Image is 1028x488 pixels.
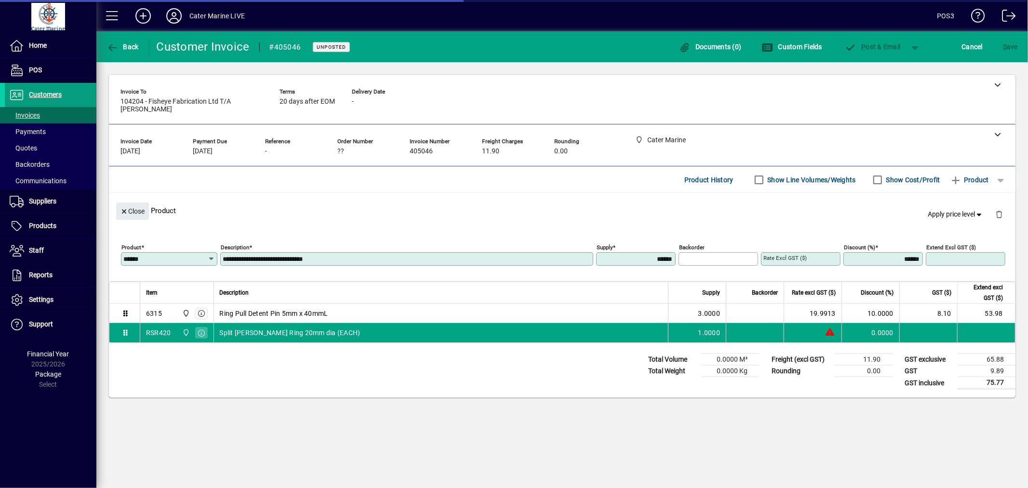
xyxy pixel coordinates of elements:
label: Show Cost/Profit [884,175,940,185]
span: [DATE] [120,148,140,155]
button: Product [945,171,994,189]
td: Rounding [767,366,834,377]
td: GST inclusive [900,377,958,389]
div: POS3 [937,8,954,24]
a: Reports [5,263,96,287]
td: 0.00 [834,366,892,377]
button: Custom Fields [759,38,825,55]
app-page-header-button: Close [114,206,151,215]
app-page-header-button: Back [96,38,149,55]
span: Item [146,287,158,298]
a: Invoices [5,107,96,123]
label: Show Line Volumes/Weights [766,175,856,185]
button: Save [1001,38,1020,55]
button: Documents (0) [677,38,744,55]
td: 0.0000 Kg [701,366,759,377]
span: Documents (0) [679,43,742,51]
span: Customers [29,91,62,98]
a: Home [5,34,96,58]
mat-label: Discount (%) [844,244,875,251]
span: Discount (%) [861,287,894,298]
span: Description [220,287,249,298]
span: Product [950,172,989,188]
span: GST ($) [932,287,951,298]
app-page-header-button: Delete [988,210,1011,218]
td: GST exclusive [900,354,958,366]
td: Total Volume [643,354,701,366]
div: Product [109,193,1015,228]
span: Cater Marine [180,308,191,319]
mat-label: Rate excl GST ($) [763,255,807,261]
span: Products [29,222,56,230]
span: 405046 [410,148,433,155]
div: 19.9913 [790,309,836,318]
button: Close [116,203,149,220]
span: 11.90 [482,148,499,155]
a: POS [5,58,96,82]
button: Profile [159,7,189,25]
span: Back [107,43,139,51]
span: Cancel [962,39,983,54]
span: - [265,148,267,155]
span: Cater Marine [180,327,191,338]
a: Knowledge Base [964,2,985,33]
a: Products [5,214,96,238]
span: Custom Fields [761,43,822,51]
span: Settings [29,296,53,303]
span: S [1003,43,1007,51]
span: Extend excl GST ($) [963,282,1003,303]
mat-label: Backorder [679,244,705,251]
span: Payments [10,128,46,136]
span: 104204 - Fisheye Fabrication Ltd T/A [PERSON_NAME] [120,98,265,113]
td: 75.77 [958,377,1015,389]
span: ave [1003,39,1018,54]
a: Backorders [5,156,96,173]
span: Suppliers [29,197,56,205]
button: Post & Email [840,38,906,55]
td: GST [900,366,958,377]
span: Rate excl GST ($) [792,287,836,298]
span: Unposted [317,44,346,50]
button: Delete [988,203,1011,226]
span: Close [120,203,145,219]
span: Communications [10,177,67,185]
span: 0.00 [554,148,568,155]
span: 3.0000 [698,309,721,318]
span: POS [29,66,42,74]
a: Support [5,312,96,337]
a: Staff [5,239,96,263]
div: #405046 [269,40,301,55]
span: Package [35,370,61,378]
a: Quotes [5,140,96,156]
span: Backorder [752,287,778,298]
span: Invoices [10,111,40,119]
td: 53.98 [957,304,1015,323]
td: 9.89 [958,366,1015,377]
span: 1.0000 [698,328,721,338]
button: Back [104,38,141,55]
mat-label: Extend excl GST ($) [926,244,976,251]
td: Total Weight [643,366,701,377]
span: Support [29,320,53,328]
button: Add [128,7,159,25]
mat-label: Supply [597,244,613,251]
span: P [862,43,866,51]
span: - [352,98,354,106]
span: Split [PERSON_NAME] Ring 20mm dia (EACH) [220,328,360,338]
span: Backorders [10,161,50,168]
span: Staff [29,246,44,254]
td: 0.0000 [841,323,899,342]
span: Reports [29,271,53,279]
button: Cancel [960,38,986,55]
span: Home [29,41,47,49]
span: ?? [337,148,344,155]
mat-label: Description [221,244,249,251]
span: Supply [702,287,720,298]
td: Freight (excl GST) [767,354,834,366]
td: 8.10 [899,304,957,323]
div: Customer Invoice [157,39,250,54]
span: Product History [684,172,734,188]
div: RSR420 [146,328,171,338]
a: Logout [995,2,1016,33]
div: 6315 [146,309,162,318]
